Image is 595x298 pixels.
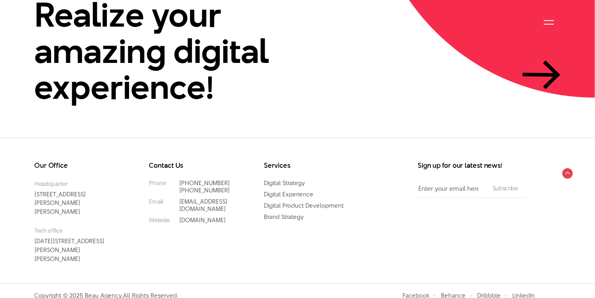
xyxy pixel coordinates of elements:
a: Digital Strategy [264,179,305,187]
small: Tech office [34,226,125,235]
small: Headquarter [34,179,125,188]
input: Subscribe [490,185,521,192]
a: [PHONE_NUMBER] [179,179,230,187]
p: [DATE][STREET_ADDRESS][PERSON_NAME][PERSON_NAME] [34,226,125,263]
p: [STREET_ADDRESS][PERSON_NAME][PERSON_NAME] [34,179,125,216]
h3: Our Office [34,162,125,169]
h3: Sign up for our latest news! [418,162,526,169]
a: [EMAIL_ADDRESS][DOMAIN_NAME] [179,197,228,213]
small: Website [149,217,170,224]
a: Digital Product Development [264,201,344,210]
a: Brand Strategy [264,213,304,221]
a: [DOMAIN_NAME] [179,216,226,224]
a: [PHONE_NUMBER] [179,186,230,194]
input: Enter your email here [418,179,484,198]
h3: Contact Us [149,162,239,169]
a: Digital Experience [264,190,313,198]
small: Email [149,198,163,205]
h3: Services [264,162,354,169]
small: Phone [149,179,166,187]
